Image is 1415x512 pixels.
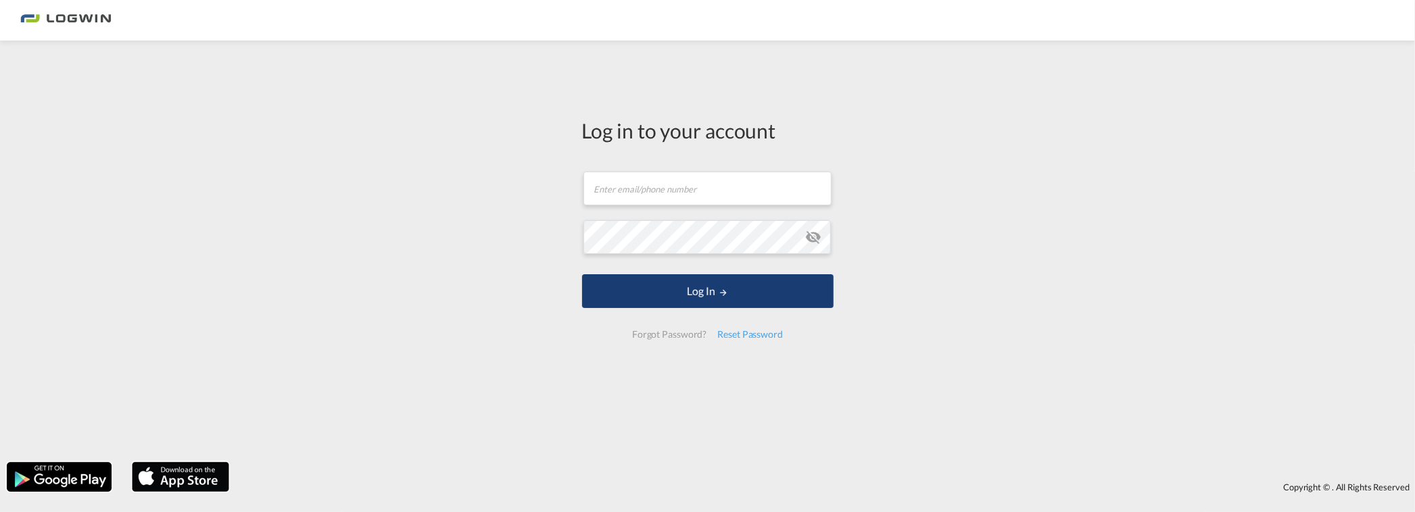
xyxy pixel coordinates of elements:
[627,322,712,347] div: Forgot Password?
[583,172,832,205] input: Enter email/phone number
[582,274,834,308] button: LOGIN
[20,5,112,36] img: bc73a0e0d8c111efacd525e4c8ad7d32.png
[712,322,788,347] div: Reset Password
[5,461,113,493] img: google.png
[130,461,231,493] img: apple.png
[805,229,821,245] md-icon: icon-eye-off
[236,476,1415,498] div: Copyright © . All Rights Reserved
[582,116,834,145] div: Log in to your account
